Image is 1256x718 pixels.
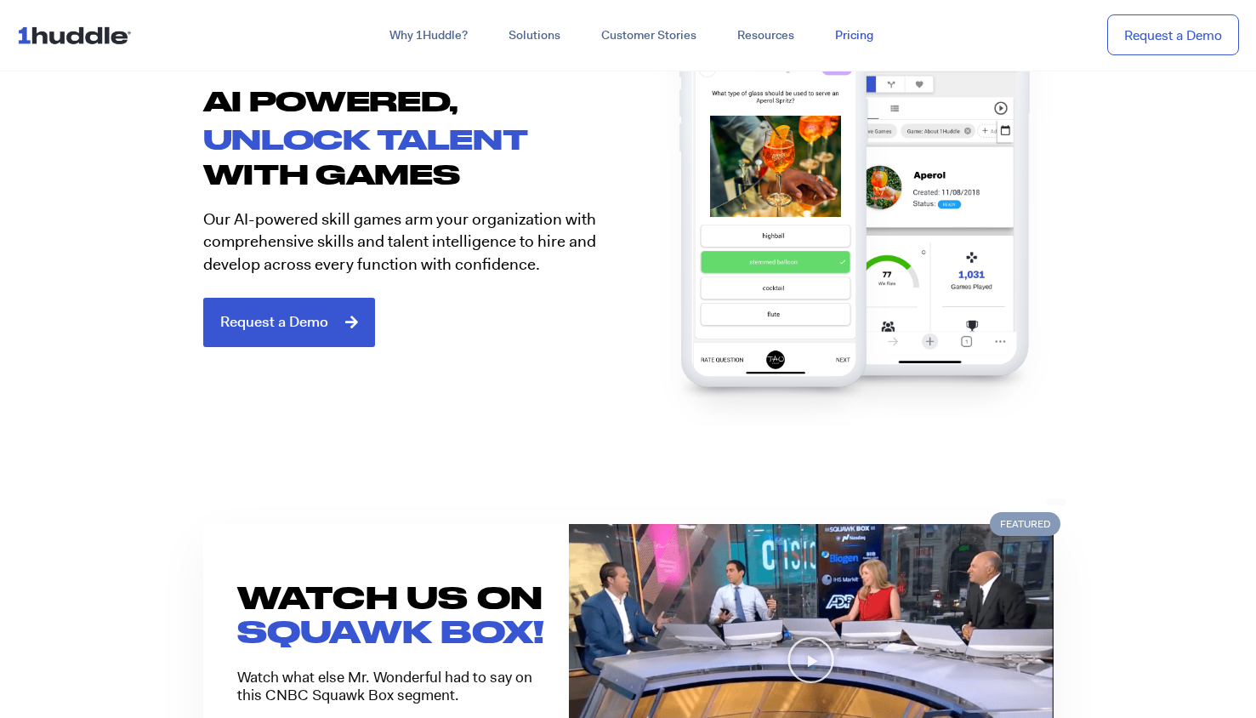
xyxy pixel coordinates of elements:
[717,20,815,51] a: Resources
[203,298,375,347] a: Request a Demo
[581,20,717,51] a: Customer Stories
[203,208,616,276] p: Our AI-powered skill games arm your organization with comprehensive skills and talent intelligenc...
[203,126,628,152] h2: unlock talent
[203,83,628,117] h2: AI POWERED,
[488,20,581,51] a: Solutions
[203,161,628,187] h2: with games
[815,20,894,51] a: Pricing
[237,669,535,704] p: Watch what else Mr. Wonderful had to say on this CNBC Squawk Box segment.
[787,635,835,684] div: Play Video
[220,315,328,330] span: Request a Demo
[369,20,488,51] a: Why 1Huddle?
[990,512,1060,536] span: Featured
[1107,14,1239,56] a: Request a Demo
[237,612,569,652] h3: SQUAWK BOX!
[237,578,569,618] h3: WATCH US ON
[17,19,139,51] img: ...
